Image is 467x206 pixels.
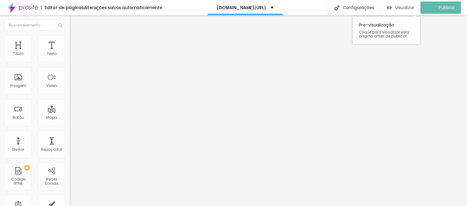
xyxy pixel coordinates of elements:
input: Buscar elemento [5,20,65,31]
div: Alterações salvas automaticamente [84,5,162,10]
img: Icone [334,5,340,10]
img: view-1.svg [387,5,392,10]
div: Pre-visualização [353,17,420,44]
iframe: Editor [70,15,467,206]
div: Vídeo [46,84,57,88]
span: Publicar [438,5,455,10]
button: Visualizar [381,2,420,14]
div: Título [13,52,23,56]
p: [DOMAIN_NAME][URL] [217,5,266,10]
div: Divisor [12,147,24,152]
div: Editor de páginas [41,5,84,10]
div: Espaçador [41,147,62,152]
span: Visualizar [395,5,414,10]
div: Texto [47,52,57,56]
div: Código HTML [6,177,30,186]
button: Publicar [420,2,461,14]
span: Clique para visualizar esta página antes de publicar. [359,30,414,38]
div: Redes Sociais [40,177,64,186]
div: Botão [13,115,24,120]
div: Mapa [46,115,57,120]
div: Imagem [10,84,26,88]
img: Icone [58,23,62,27]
